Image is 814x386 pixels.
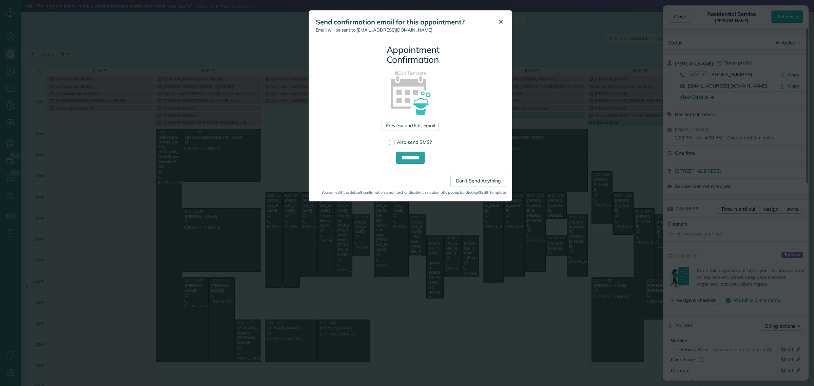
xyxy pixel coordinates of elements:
[314,70,507,76] a: Edit Template
[397,139,432,145] span: Also send SMS?
[382,121,439,131] a: Preview and Edit Email
[316,17,489,27] h5: Send confirmation email for this appointment?
[316,27,432,33] span: Email will be sent to [EMAIL_ADDRESS][DOMAIN_NAME]
[315,190,506,195] small: You can edit the default confirmation email text or disable this automatic popup by clicking Edit...
[387,45,434,64] h3: Appointment Confirmation
[380,64,441,125] img: appointment_confirmation_icon-141e34405f88b12ade42628e8c248340957700ab75a12ae832a8710e9b578dc5.png
[450,175,506,187] a: Don't Send Anything
[498,18,503,26] span: ✕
